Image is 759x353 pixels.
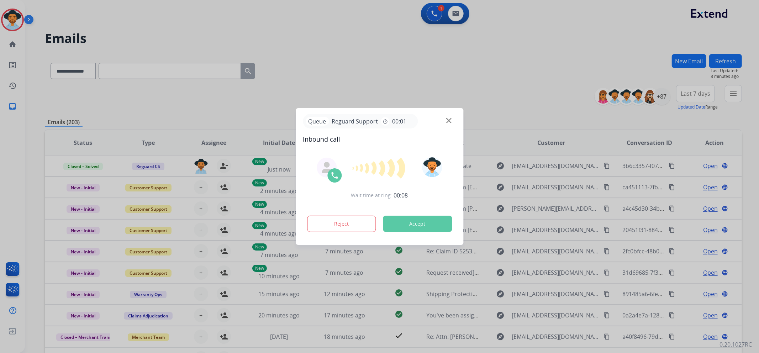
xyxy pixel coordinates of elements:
[422,157,442,177] img: avatar
[392,117,406,126] span: 00:01
[329,117,381,126] span: Reguard Support
[321,162,332,173] img: agent-avatar
[330,171,339,180] img: call-icon
[383,216,452,232] button: Accept
[307,216,376,232] button: Reject
[446,118,452,123] img: close-button
[394,191,408,200] span: 00:08
[720,340,752,349] p: 0.20.1027RC
[306,117,329,126] p: Queue
[303,134,456,144] span: Inbound call
[351,192,392,199] span: Wait time at ring:
[382,118,388,124] mat-icon: timer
